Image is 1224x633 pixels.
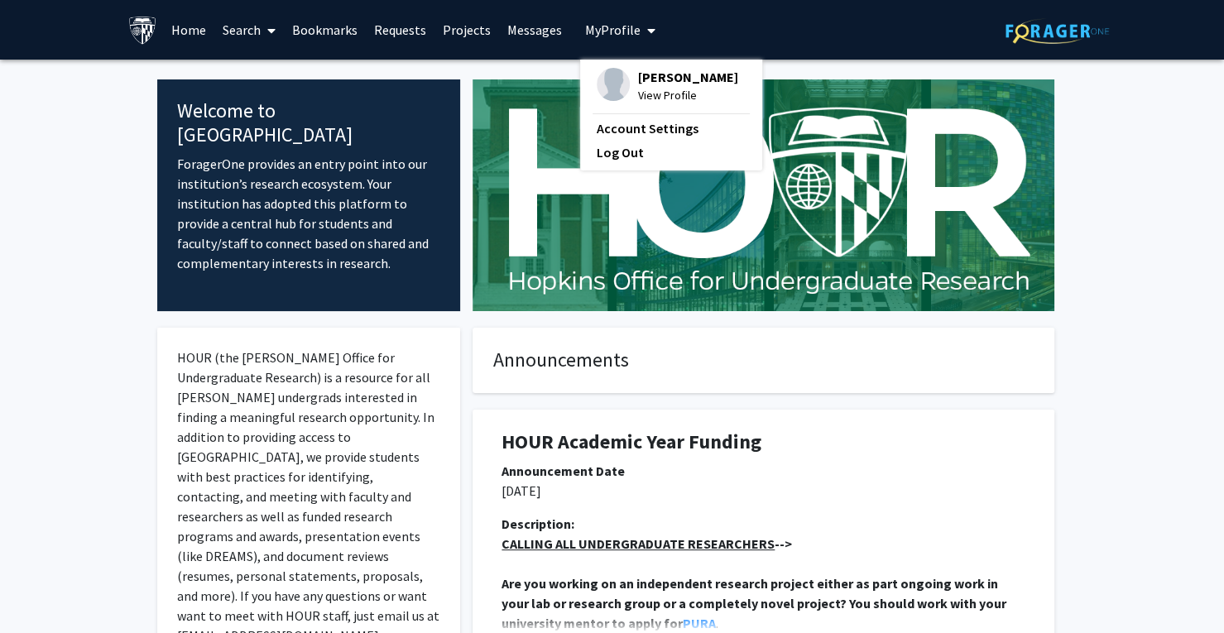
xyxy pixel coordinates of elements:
img: Johns Hopkins University Logo [128,16,157,45]
strong: --> [502,535,792,552]
div: Description: [502,514,1025,534]
p: . [502,573,1025,633]
p: ForagerOne provides an entry point into our institution’s research ecosystem. Your institution ha... [177,154,441,273]
a: Projects [434,1,499,59]
a: Search [214,1,284,59]
span: View Profile [638,86,738,104]
span: [PERSON_NAME] [638,68,738,86]
a: Account Settings [597,118,746,138]
h1: HOUR Academic Year Funding [502,430,1025,454]
img: Profile Picture [597,68,630,101]
h4: Announcements [493,348,1034,372]
p: [DATE] [502,481,1025,501]
div: Announcement Date [502,461,1025,481]
a: Bookmarks [284,1,366,59]
u: CALLING ALL UNDERGRADUATE RESEARCHERS [502,535,775,552]
a: Log Out [597,142,746,162]
iframe: Chat [12,559,70,621]
strong: Are you working on an independent research project either as part ongoing work in your lab or res... [502,575,1009,631]
a: PURA [683,615,716,631]
h4: Welcome to [GEOGRAPHIC_DATA] [177,99,441,147]
a: Requests [366,1,434,59]
a: Home [163,1,214,59]
a: Messages [499,1,570,59]
img: Cover Image [473,79,1054,311]
img: ForagerOne Logo [1006,18,1109,44]
div: Profile Picture[PERSON_NAME]View Profile [597,68,738,104]
span: My Profile [585,22,641,38]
